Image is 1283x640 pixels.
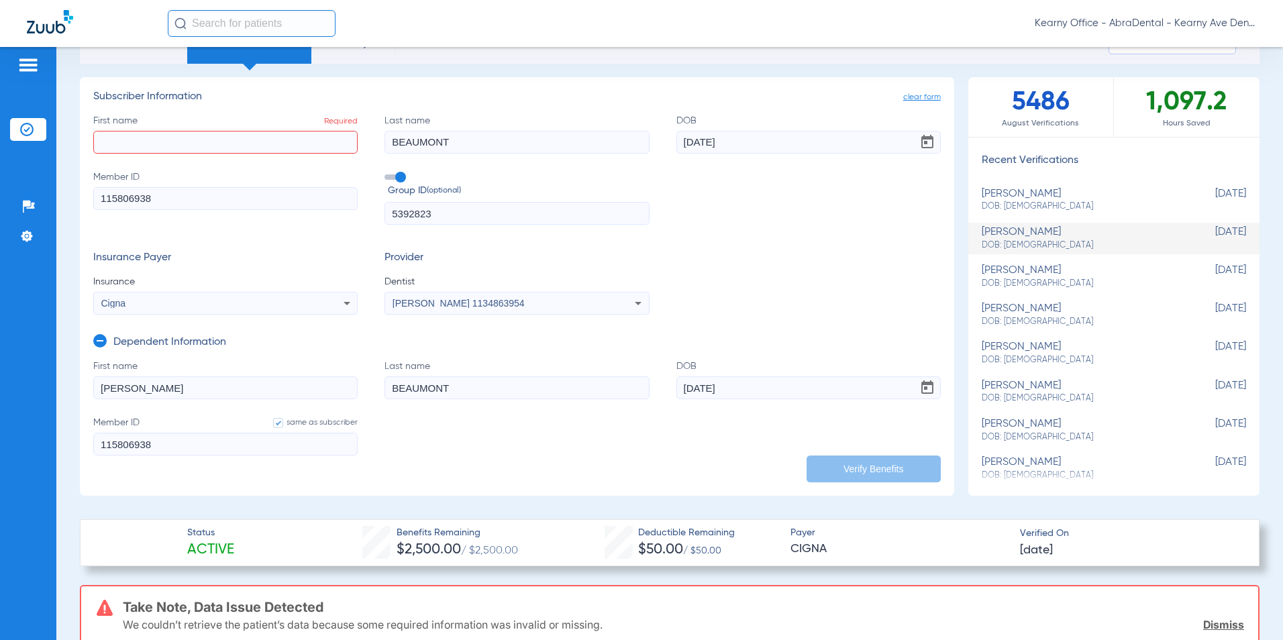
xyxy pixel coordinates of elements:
label: Member ID [93,416,358,456]
img: Search Icon [174,17,187,30]
span: Kearny Office - AbraDental - Kearny Ave Dental, LLC - Kearny General [1035,17,1256,30]
p: We couldn’t retrieve the patient’s data because some required information was invalid or missing. [123,618,603,631]
span: [DATE] [1179,380,1246,405]
span: [PERSON_NAME] 1134863954 [393,298,525,309]
div: [PERSON_NAME] [982,456,1179,481]
span: CIGNA [790,541,1009,557]
h3: Insurance Payer [93,252,358,265]
small: (optional) [427,184,461,198]
span: [DATE] [1179,264,1246,289]
img: hamburger-icon [17,57,39,73]
span: / $50.00 [683,546,721,555]
input: Member ID [93,187,358,210]
input: Search for patients [168,10,336,37]
iframe: Chat Widget [1216,576,1283,640]
button: Verify Benefits [807,456,941,482]
span: $2,500.00 [397,543,461,557]
div: 1,097.2 [1114,77,1260,137]
button: Open calendar [914,129,941,156]
span: / $2,500.00 [461,545,518,556]
input: First nameRequired [93,131,358,154]
img: Zuub Logo [27,10,73,34]
span: Payer [790,526,1009,540]
span: [DATE] [1179,226,1246,251]
span: [DATE] [1179,303,1246,327]
input: DOBOpen calendar [676,376,941,399]
span: DOB: [DEMOGRAPHIC_DATA] [982,431,1179,443]
button: Open calendar [914,374,941,401]
input: DOBOpen calendar [676,131,941,154]
h3: Subscriber Information [93,91,941,104]
h3: Take Note, Data Issue Detected [123,600,1244,614]
div: [PERSON_NAME] [982,341,1179,366]
span: Group ID [388,184,649,198]
span: Verified On [1020,527,1238,541]
span: August Verifications [968,117,1113,130]
span: DOB: [DEMOGRAPHIC_DATA] [982,354,1179,366]
span: Hours Saved [1114,117,1260,130]
span: Deductible Remaining [638,526,735,540]
div: [PERSON_NAME] [982,418,1179,443]
span: clear form [903,91,941,104]
span: DOB: [DEMOGRAPHIC_DATA] [982,278,1179,290]
span: Cigna [101,298,126,309]
span: Dentist [384,275,649,288]
span: [DATE] [1179,188,1246,213]
h3: Provider [384,252,649,265]
img: error-icon [97,600,113,616]
label: First name [93,114,358,154]
span: $50.00 [638,543,683,557]
label: Last name [384,114,649,154]
div: [PERSON_NAME] [982,303,1179,327]
label: First name [93,360,358,399]
span: Required [324,117,358,125]
label: Member ID [93,170,358,225]
span: DOB: [DEMOGRAPHIC_DATA] [982,316,1179,328]
span: [DATE] [1179,418,1246,443]
a: Dismiss [1203,618,1244,631]
input: Last name [384,376,649,399]
span: [DATE] [1179,341,1246,366]
div: [PERSON_NAME] [982,188,1179,213]
label: DOB [676,360,941,399]
label: DOB [676,114,941,154]
label: Last name [384,360,649,399]
div: 5486 [968,77,1114,137]
span: [DATE] [1179,456,1246,481]
h3: Recent Verifications [968,154,1260,168]
span: DOB: [DEMOGRAPHIC_DATA] [982,239,1179,252]
span: [DATE] [1020,542,1053,559]
span: Active [187,541,234,559]
span: Benefits Remaining [397,526,518,540]
div: [PERSON_NAME] [982,380,1179,405]
div: [PERSON_NAME] [982,226,1179,251]
span: DOB: [DEMOGRAPHIC_DATA] [982,392,1179,405]
input: Last name [384,131,649,154]
h3: Dependent Information [113,336,226,350]
span: Status [187,526,234,540]
input: First name [93,376,358,399]
input: Member IDsame as subscriber [93,433,358,456]
span: Insurance [93,275,358,288]
div: [PERSON_NAME] [982,264,1179,289]
label: same as subscriber [260,416,358,429]
span: DOB: [DEMOGRAPHIC_DATA] [982,201,1179,213]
